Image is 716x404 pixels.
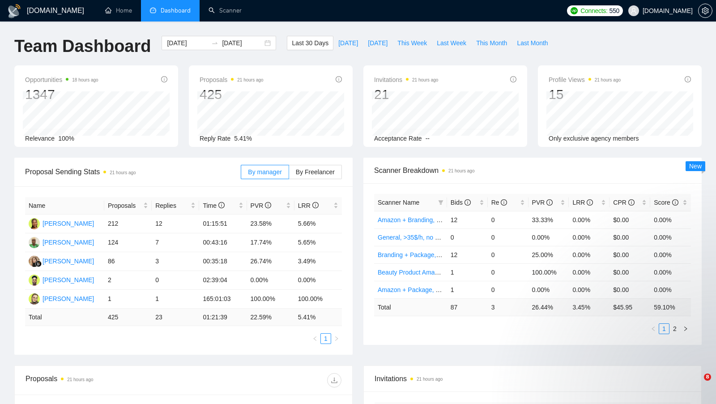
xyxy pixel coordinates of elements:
span: info-circle [501,199,507,206]
td: 0 [152,271,199,290]
td: 87 [447,298,488,316]
span: Connects: [580,6,607,16]
span: info-circle [510,76,516,82]
td: 0 [488,263,528,281]
td: 1 [104,290,152,309]
iframe: Intercom live chat [686,374,707,395]
a: Beauty Product Amazon, Short prompt, >35$/h, no agency [378,269,540,276]
span: CPR [613,199,634,206]
span: PVR [532,199,553,206]
div: 21 [374,86,438,103]
a: Amazon + Branding, Short prompt, >35$/h, no agency [378,216,528,223]
div: 1347 [25,86,98,103]
td: 124 [104,233,152,252]
span: This Week [397,38,427,48]
td: 100.00% [294,290,342,309]
span: Invitations [374,74,438,85]
td: $0.00 [609,211,650,228]
button: left [310,333,320,344]
td: 0.00% [650,246,691,263]
th: Proposals [104,197,152,215]
td: 7 [152,233,199,252]
td: 5.65% [294,233,342,252]
time: 21 hours ago [67,377,93,382]
span: Last Month [517,38,548,48]
li: Previous Page [310,333,320,344]
time: 21 hours ago [417,377,443,382]
td: 01:21:39 [199,309,247,326]
button: right [331,333,342,344]
span: info-circle [312,202,319,208]
td: 00:43:16 [199,233,247,252]
td: 26.74% [247,252,294,271]
div: [PERSON_NAME] [43,237,94,247]
span: info-circle [465,199,471,206]
td: 33.33% [528,211,569,228]
button: Last 30 Days [287,36,333,50]
a: AS[PERSON_NAME] [29,295,94,302]
td: 0.00% [569,263,609,281]
div: 15 [549,86,621,103]
td: 0.00% [569,246,609,263]
span: info-circle [218,202,225,208]
img: gigradar-bm.png [35,261,42,267]
span: swap-right [211,39,218,47]
td: 12 [447,246,488,263]
td: 17.74% [247,233,294,252]
time: 18 hours ago [72,77,98,82]
input: End date [222,38,263,48]
time: 21 hours ago [110,170,136,175]
div: [PERSON_NAME] [43,256,94,266]
span: filter [438,200,443,205]
td: 165:01:03 [199,290,247,309]
span: Only exclusive agency members [549,135,639,142]
img: KY [29,256,40,267]
a: homeHome [105,7,132,14]
td: Total [25,309,104,326]
td: 22.59 % [247,309,294,326]
td: 0 [488,228,528,246]
span: Proposals [200,74,264,85]
a: AO[PERSON_NAME] [29,238,94,245]
span: Scanner Name [378,199,419,206]
td: $0.00 [609,281,650,298]
td: 23.58% [247,215,294,233]
td: 3 [152,252,199,271]
span: filter [436,196,445,209]
span: right [334,336,339,341]
input: Start date [167,38,208,48]
span: By Freelancer [296,168,335,176]
a: setting [698,7,712,14]
td: 0 [488,281,528,298]
td: 00:35:18 [199,252,247,271]
td: $ 45.95 [609,298,650,316]
span: Acceptance Rate [374,135,422,142]
td: 0.00% [528,228,569,246]
td: $0.00 [609,263,650,281]
td: 5.66% [294,215,342,233]
span: Dashboard [161,7,191,14]
span: Last Week [437,38,466,48]
button: download [327,373,341,387]
span: download [328,377,341,384]
span: Scanner Breakdown [374,165,691,176]
td: 0.00% [650,211,691,228]
td: 0.00% [247,271,294,290]
span: [DATE] [338,38,358,48]
button: [DATE] [363,36,392,50]
a: General, >35$/h, no agency [378,234,455,241]
td: 23 [152,309,199,326]
div: [PERSON_NAME] [43,275,94,285]
a: Branding + Package, Short Prompt, >36$/h, no agency [378,251,530,258]
span: Opportunities [25,74,98,85]
td: 425 [104,309,152,326]
td: 1 [152,290,199,309]
span: Reply Rate [200,135,230,142]
td: 3 [488,298,528,316]
span: info-circle [265,202,271,208]
h1: Team Dashboard [14,36,151,57]
span: setting [699,7,712,14]
span: Re [491,199,507,206]
div: 425 [200,86,264,103]
span: Profile Views [549,74,621,85]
